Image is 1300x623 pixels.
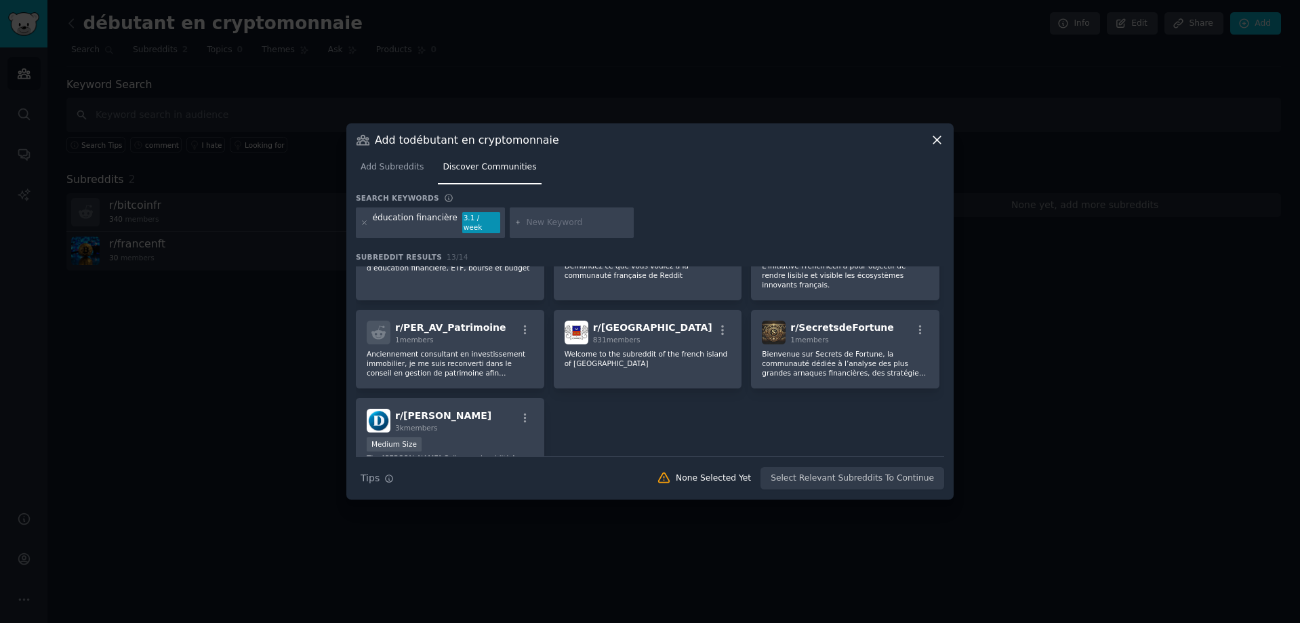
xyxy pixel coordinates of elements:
[395,322,506,333] span: r/ PER_AV_Patrimoine
[790,322,894,333] span: r/ SecretsdeFortune
[367,454,533,482] p: The [PERSON_NAME] College subreddit! A place for past, present, and prospective students of [PERS...
[593,322,712,333] span: r/ [GEOGRAPHIC_DATA]
[367,437,422,451] div: Medium Size
[361,471,380,485] span: Tips
[356,193,439,203] h3: Search keywords
[462,212,500,234] div: 3.1 / week
[762,321,786,344] img: SecretsdeFortune
[565,261,731,280] p: Demandez ce que vous voulez à la communauté française de Reddit
[762,349,929,378] p: Bienvenue sur Secrets de Fortune, la communauté dédiée à l’analyse des plus grandes arnaques fina...
[356,466,399,490] button: Tips
[762,261,929,289] p: L'initiative FrenchTech a pour objectif de rendre lisible et visible les écosystèmes innovants fr...
[565,349,731,368] p: Welcome to the subreddit of the french island of [GEOGRAPHIC_DATA]
[565,321,588,344] img: Mayotte
[395,410,491,421] span: r/ [PERSON_NAME]
[438,157,541,184] a: Discover Communities
[395,336,434,344] span: 1 members
[375,133,559,147] h3: Add to débutant en cryptomonnaie
[356,252,442,262] span: Subreddit Results
[373,212,458,234] div: éducation financière
[395,424,438,432] span: 3k members
[443,161,536,174] span: Discover Communities
[361,161,424,174] span: Add Subreddits
[593,336,641,344] span: 831 members
[790,336,829,344] span: 1 members
[447,253,468,261] span: 13 / 14
[526,217,629,229] input: New Keyword
[356,157,428,184] a: Add Subreddits
[367,409,390,433] img: Dawson
[367,349,533,378] p: Anciennement consultant en investissement immobilier, je me suis reconverti dans le conseil en ge...
[676,473,751,485] div: None Selected Yet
